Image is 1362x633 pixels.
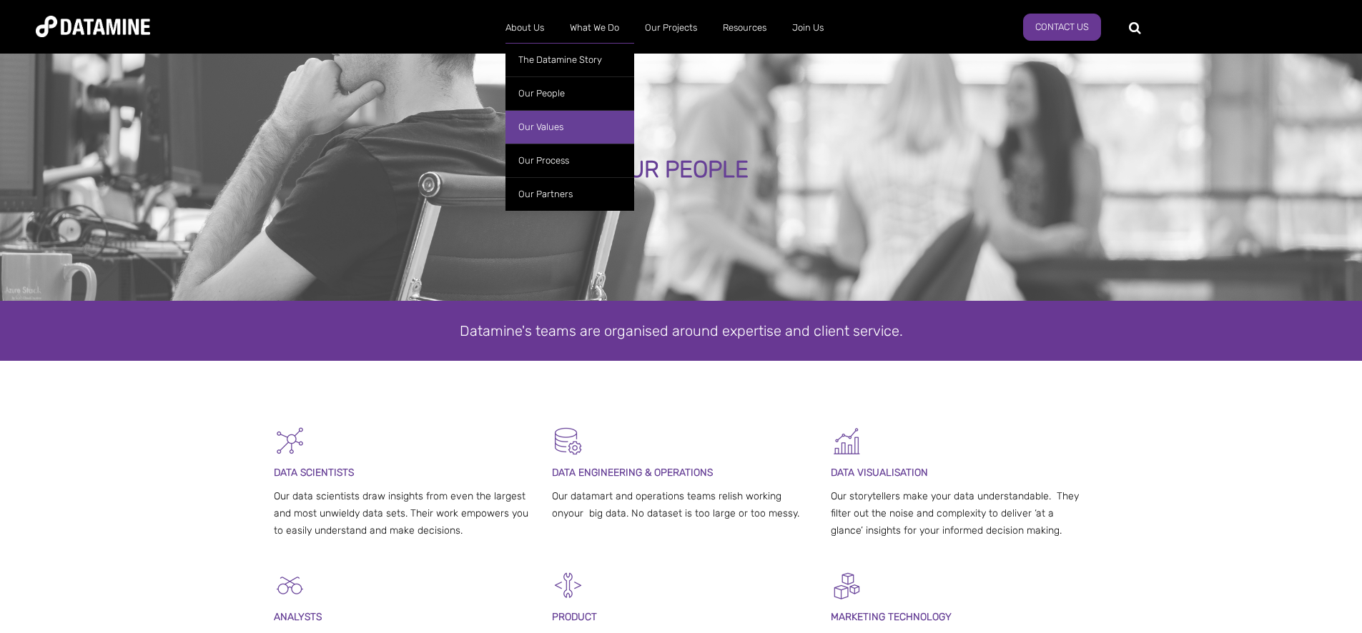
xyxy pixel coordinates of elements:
[505,76,634,110] a: Our People
[493,9,557,46] a: About Us
[36,16,150,37] img: Datamine
[154,157,1208,183] div: OUR PEOPLE
[831,611,952,623] span: MARKETING TECHNOLOGY
[274,467,354,479] span: DATA SCIENTISTS
[831,569,863,602] img: Digital Activation
[632,9,710,46] a: Our Projects
[779,9,837,46] a: Join Us
[505,110,634,144] a: Our Values
[557,9,632,46] a: What We Do
[1023,14,1101,41] a: Contact Us
[831,467,928,479] span: DATA VISUALISATION
[831,488,1089,539] p: Our storytellers make your data understandable. They filter out the noise and complexity to deliv...
[505,43,634,76] a: The Datamine Story
[552,488,810,522] p: Our datamart and operations teams relish working onyour big data. No dataset is too large or too ...
[274,425,306,457] img: Graph - Network
[710,9,779,46] a: Resources
[505,177,634,211] a: Our Partners
[831,425,863,457] img: Graph 5
[552,569,584,602] img: Development
[552,467,713,479] span: DATA ENGINEERING & OPERATIONS
[460,322,903,339] span: Datamine's teams are organised around expertise and client service.
[552,611,597,623] span: PRODUCT
[274,569,306,602] img: Analysts
[274,488,532,539] p: Our data scientists draw insights from even the largest and most unwieldy data sets. Their work e...
[552,425,584,457] img: Datamart
[274,611,322,623] span: ANALYSTS
[505,144,634,177] a: Our Process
